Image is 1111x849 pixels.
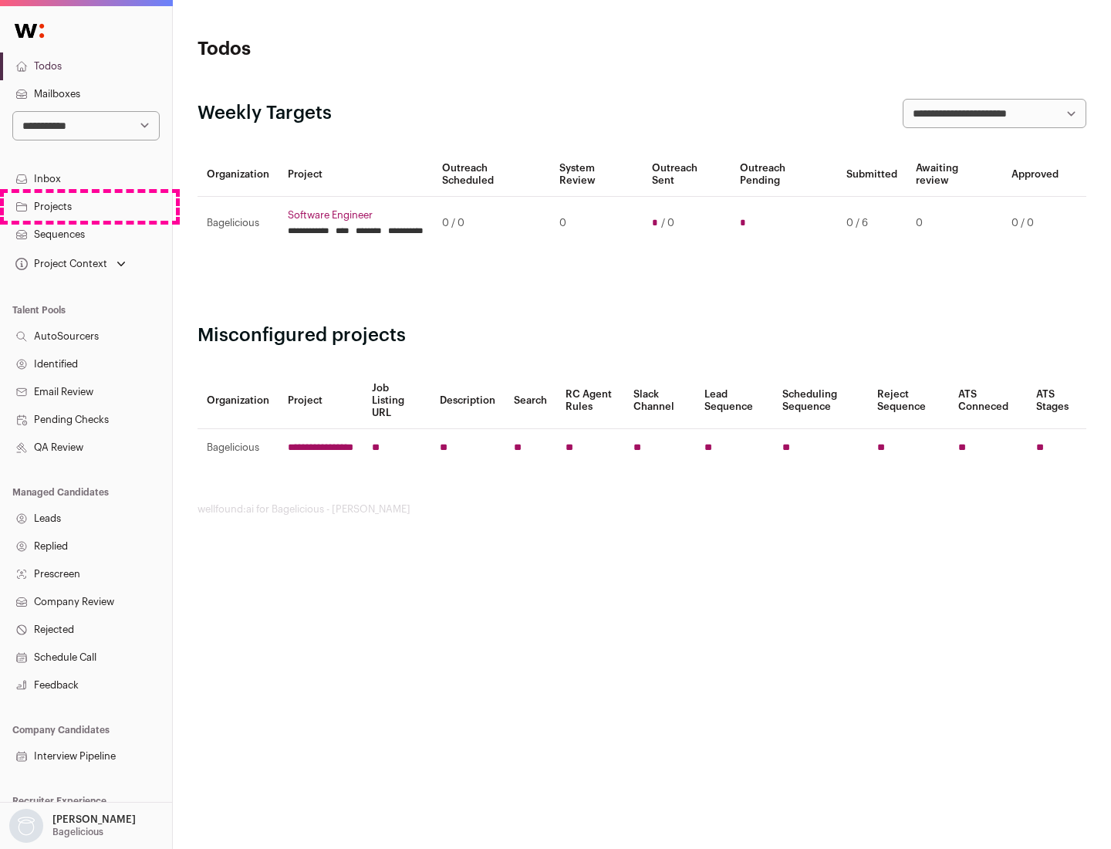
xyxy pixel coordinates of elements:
[773,373,868,429] th: Scheduling Sequence
[198,503,1086,516] footer: wellfound:ai for Bagelicious - [PERSON_NAME]
[695,373,773,429] th: Lead Sequence
[550,153,642,197] th: System Review
[198,373,279,429] th: Organization
[643,153,731,197] th: Outreach Sent
[661,217,674,229] span: / 0
[279,373,363,429] th: Project
[624,373,695,429] th: Slack Channel
[6,15,52,46] img: Wellfound
[198,153,279,197] th: Organization
[949,373,1026,429] th: ATS Conneced
[433,197,550,250] td: 0 / 0
[198,197,279,250] td: Bagelicious
[1002,153,1068,197] th: Approved
[52,826,103,838] p: Bagelicious
[868,373,950,429] th: Reject Sequence
[198,37,494,62] h1: Todos
[363,373,431,429] th: Job Listing URL
[907,197,1002,250] td: 0
[433,153,550,197] th: Outreach Scheduled
[12,253,129,275] button: Open dropdown
[837,197,907,250] td: 0 / 6
[505,373,556,429] th: Search
[731,153,836,197] th: Outreach Pending
[52,813,136,826] p: [PERSON_NAME]
[1027,373,1086,429] th: ATS Stages
[6,809,139,843] button: Open dropdown
[198,101,332,126] h2: Weekly Targets
[556,373,623,429] th: RC Agent Rules
[431,373,505,429] th: Description
[907,153,1002,197] th: Awaiting review
[550,197,642,250] td: 0
[9,809,43,843] img: nopic.png
[12,258,107,270] div: Project Context
[1002,197,1068,250] td: 0 / 0
[198,323,1086,348] h2: Misconfigured projects
[198,429,279,467] td: Bagelicious
[279,153,433,197] th: Project
[837,153,907,197] th: Submitted
[288,209,424,222] a: Software Engineer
